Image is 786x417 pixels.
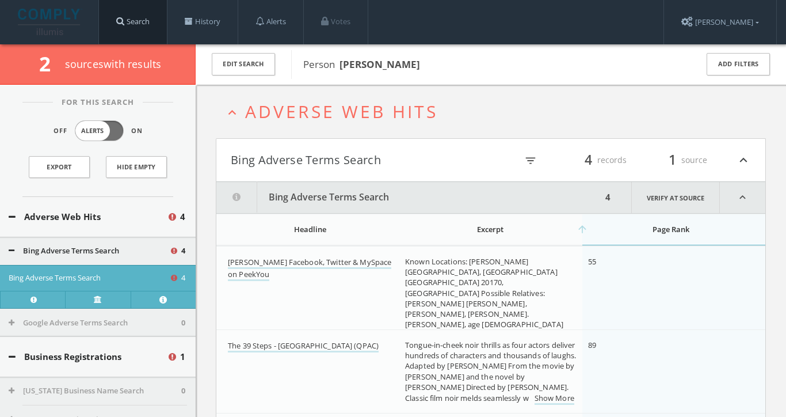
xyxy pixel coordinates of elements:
[663,150,681,170] span: 1
[181,245,185,257] span: 4
[216,182,602,213] button: Bing Adverse Terms Search
[736,150,751,170] i: expand_less
[181,385,185,397] span: 0
[224,105,240,120] i: expand_less
[181,272,185,284] span: 4
[245,100,438,123] span: Adverse Web Hits
[9,245,169,257] button: Bing Adverse Terms Search
[212,53,275,75] button: Edit Search
[224,102,766,121] button: expand_lessAdverse Web Hits
[39,50,60,77] span: 2
[181,317,185,329] span: 0
[535,393,574,405] a: Show More
[228,257,391,281] a: [PERSON_NAME] Facebook, Twitter & MySpace on PeekYou
[339,58,420,71] b: [PERSON_NAME]
[231,150,491,170] button: Bing Adverse Terms Search
[65,57,162,71] span: source s with results
[228,340,379,352] a: The 39 Steps - [GEOGRAPHIC_DATA] (QPAC)
[53,97,143,108] span: For This Search
[720,182,765,213] i: expand_less
[131,126,143,136] span: On
[18,9,82,35] img: illumis
[106,156,167,178] button: Hide Empty
[9,350,167,363] button: Business Registrations
[228,224,392,234] div: Headline
[579,150,597,170] span: 4
[9,385,181,397] button: [US_STATE] Business Name Search
[9,210,167,223] button: Adverse Web Hits
[558,150,627,170] div: records
[180,210,185,223] span: 4
[602,182,614,213] div: 4
[577,223,588,235] i: arrow_upward
[180,350,185,363] span: 1
[303,58,420,71] span: Person
[405,224,575,234] div: Excerpt
[638,150,707,170] div: source
[588,256,596,267] span: 55
[588,340,596,350] span: 89
[707,53,770,75] button: Add Filters
[631,182,720,213] a: Verify at source
[524,154,537,167] i: filter_list
[9,272,169,284] button: Bing Adverse Terms Search
[29,156,90,178] a: Export
[405,340,576,403] span: Tongue-in-cheek noir thrills as four actors deliver hundreds of characters and thousands of laugh...
[54,126,67,136] span: Off
[65,291,130,308] a: Verify at source
[588,224,754,234] div: Page Rank
[405,256,573,362] span: Known Locations: [PERSON_NAME][GEOGRAPHIC_DATA], [GEOGRAPHIC_DATA] [GEOGRAPHIC_DATA] 20170, [GEOG...
[9,317,181,329] button: Google Adverse Terms Search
